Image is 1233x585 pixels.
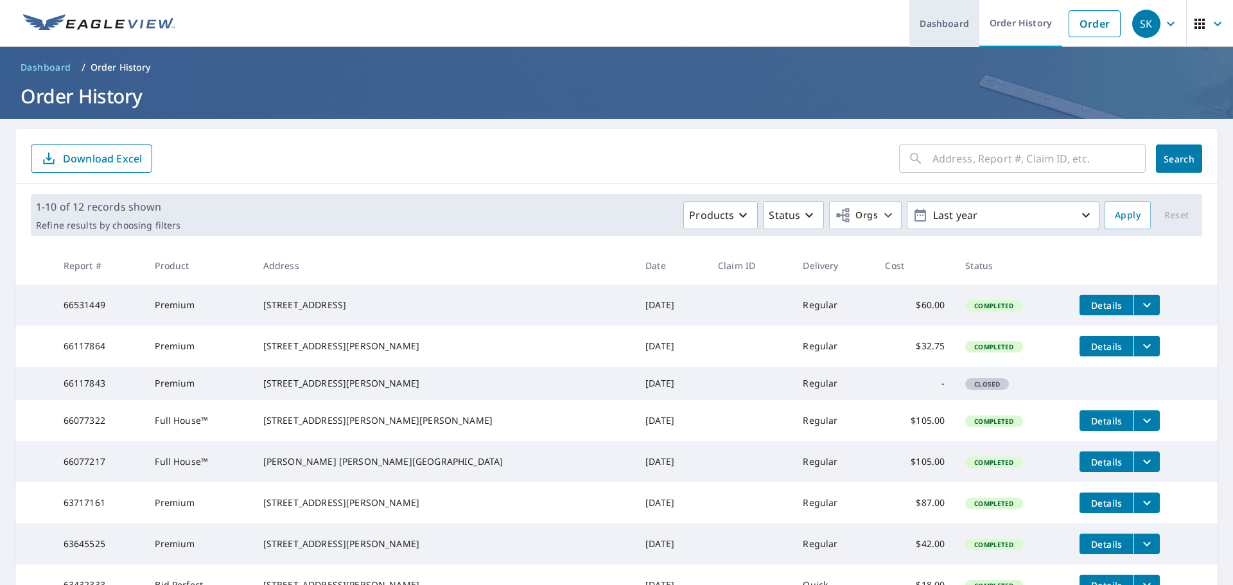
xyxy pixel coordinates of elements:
td: Regular [792,284,875,326]
button: Products [683,201,758,229]
td: Regular [792,523,875,564]
button: detailsBtn-66077217 [1080,451,1133,472]
button: filesDropdownBtn-66077322 [1133,410,1160,431]
span: Search [1166,153,1192,165]
td: Premium [144,367,252,400]
p: Download Excel [63,152,142,166]
td: 63645525 [53,523,145,564]
span: Completed [966,342,1021,351]
span: Completed [966,458,1021,467]
th: Claim ID [708,247,792,284]
button: detailsBtn-66077322 [1080,410,1133,431]
input: Address, Report #, Claim ID, etc. [932,141,1146,177]
h1: Order History [15,83,1218,109]
td: $87.00 [875,482,955,523]
td: $105.00 [875,441,955,482]
div: [STREET_ADDRESS][PERSON_NAME] [263,496,625,509]
span: Apply [1115,207,1141,223]
span: Completed [966,301,1021,310]
nav: breadcrumb [15,57,1218,78]
div: [STREET_ADDRESS][PERSON_NAME] [263,377,625,390]
td: 66117843 [53,367,145,400]
button: filesDropdownBtn-63645525 [1133,534,1160,554]
td: Full House™ [144,400,252,441]
td: Regular [792,367,875,400]
span: Details [1087,538,1126,550]
p: Refine results by choosing filters [36,220,180,231]
span: Orgs [835,207,878,223]
span: Details [1087,456,1126,468]
button: detailsBtn-66117864 [1080,336,1133,356]
td: - [875,367,955,400]
td: 63717161 [53,482,145,523]
button: filesDropdownBtn-66077217 [1133,451,1160,472]
a: Order [1069,10,1121,37]
span: Details [1087,415,1126,427]
td: [DATE] [635,284,708,326]
td: $60.00 [875,284,955,326]
div: [STREET_ADDRESS][PERSON_NAME] [263,340,625,353]
span: Dashboard [21,61,71,74]
td: 66531449 [53,284,145,326]
p: 1-10 of 12 records shown [36,199,180,214]
span: Completed [966,499,1021,508]
td: [DATE] [635,367,708,400]
span: Completed [966,540,1021,549]
span: Details [1087,497,1126,509]
button: detailsBtn-63645525 [1080,534,1133,554]
td: $105.00 [875,400,955,441]
td: 66077217 [53,441,145,482]
div: [STREET_ADDRESS] [263,299,625,311]
th: Address [253,247,635,284]
a: Dashboard [15,57,76,78]
li: / [82,60,85,75]
td: Regular [792,400,875,441]
div: SK [1132,10,1160,38]
td: Premium [144,523,252,564]
p: Order History [91,61,151,74]
td: 66077322 [53,400,145,441]
td: Premium [144,482,252,523]
td: [DATE] [635,523,708,564]
button: Search [1156,144,1202,173]
td: 66117864 [53,326,145,367]
button: Apply [1105,201,1151,229]
th: Status [955,247,1069,284]
td: Regular [792,441,875,482]
img: EV Logo [23,14,175,33]
p: Products [689,207,734,223]
span: Details [1087,299,1126,311]
th: Product [144,247,252,284]
td: [DATE] [635,326,708,367]
div: [STREET_ADDRESS][PERSON_NAME] [263,537,625,550]
td: $42.00 [875,523,955,564]
button: Orgs [829,201,902,229]
button: Status [763,201,824,229]
td: [DATE] [635,482,708,523]
p: Last year [928,204,1078,227]
button: filesDropdownBtn-63717161 [1133,493,1160,513]
button: Last year [907,201,1099,229]
td: [DATE] [635,400,708,441]
td: Regular [792,482,875,523]
span: Completed [966,417,1021,426]
td: Regular [792,326,875,367]
div: [STREET_ADDRESS][PERSON_NAME][PERSON_NAME] [263,414,625,427]
th: Cost [875,247,955,284]
th: Delivery [792,247,875,284]
button: filesDropdownBtn-66117864 [1133,336,1160,356]
th: Date [635,247,708,284]
div: [PERSON_NAME] [PERSON_NAME][GEOGRAPHIC_DATA] [263,455,625,468]
button: detailsBtn-66531449 [1080,295,1133,315]
span: Closed [966,380,1008,389]
button: detailsBtn-63717161 [1080,493,1133,513]
td: [DATE] [635,441,708,482]
button: filesDropdownBtn-66531449 [1133,295,1160,315]
td: Full House™ [144,441,252,482]
p: Status [769,207,800,223]
td: $32.75 [875,326,955,367]
td: Premium [144,284,252,326]
th: Report # [53,247,145,284]
td: Premium [144,326,252,367]
button: Download Excel [31,144,152,173]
